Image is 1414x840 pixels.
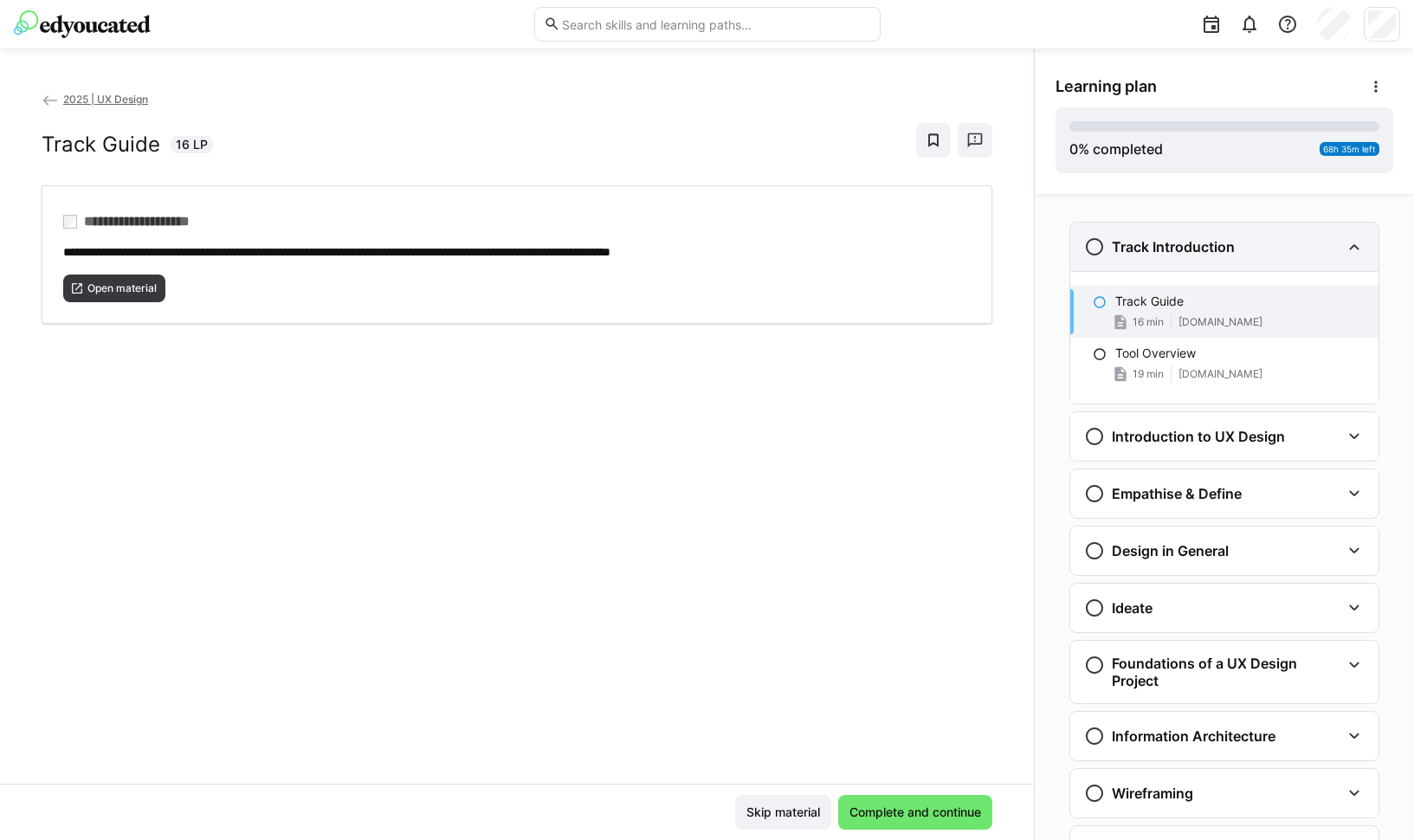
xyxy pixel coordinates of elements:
div: % completed [1069,139,1163,159]
button: Open material [63,275,165,302]
span: Open material [86,281,158,295]
h3: Foundations of a UX Design Project [1112,655,1340,689]
span: [DOMAIN_NAME] [1178,367,1262,381]
span: Learning plan [1056,77,1157,96]
span: 0 [1069,140,1078,158]
span: 16 LP [176,136,208,153]
p: Track Guide [1115,293,1184,310]
span: [DOMAIN_NAME] [1178,315,1262,329]
h3: Empathise & Define [1112,485,1242,502]
h3: Wireframing [1112,785,1193,802]
h3: Information Architecture [1112,727,1275,745]
span: 68h 35m left [1323,144,1376,154]
button: Skip material [735,795,831,830]
input: Search skills and learning paths… [560,16,870,32]
span: 16 min [1133,315,1164,329]
h3: Track Introduction [1112,238,1235,255]
p: Tool Overview [1115,345,1196,362]
h2: Track Guide [42,132,160,158]
span: 19 min [1133,367,1164,381]
span: 2025 | UX Design [63,93,148,106]
h3: Ideate [1112,599,1153,617]
a: 2025 | UX Design [42,93,148,106]
h3: Introduction to UX Design [1112,428,1285,445]
span: Skip material [744,804,823,821]
button: Complete and continue [838,795,992,830]
h3: Design in General [1112,542,1229,559]
span: Complete and continue [847,804,984,821]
